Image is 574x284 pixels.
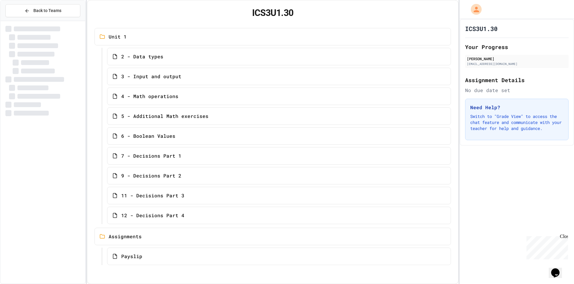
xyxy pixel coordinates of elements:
[467,56,567,61] div: [PERSON_NAME]
[121,192,184,199] span: 11 - Decisions Part 3
[107,248,451,265] a: Payslip
[107,48,451,65] a: 2 - Data types
[107,88,451,105] a: 4 - Math operations
[121,212,184,219] span: 12 - Decisions Part 4
[121,172,181,179] span: 9 - Decisions Part 2
[109,233,142,240] span: Assignments
[107,68,451,85] a: 3 - Input and output
[107,107,451,125] a: 5 - Additional Math exercises
[121,53,163,60] span: 2 - Data types
[467,62,567,66] div: [EMAIL_ADDRESS][DOMAIN_NAME]
[107,207,451,224] a: 12 - Decisions Part 4
[464,2,483,16] div: My Account
[2,2,42,38] div: Chat with us now!Close
[107,147,451,165] a: 7 - Decisions Part 1
[465,76,569,84] h2: Assignment Details
[107,187,451,204] a: 11 - Decisions Part 3
[107,127,451,145] a: 6 - Boolean Values
[121,132,175,140] span: 6 - Boolean Values
[121,253,142,260] span: Payslip
[121,113,208,120] span: 5 - Additional Math exercises
[5,4,80,17] button: Back to Teams
[470,113,563,131] p: Switch to "Grade View" to access the chat feature and communicate with your teacher for help and ...
[107,167,451,184] a: 9 - Decisions Part 2
[549,260,568,278] iframe: chat widget
[524,234,568,259] iframe: chat widget
[121,93,178,100] span: 4 - Math operations
[33,8,61,14] span: Back to Teams
[465,24,498,33] h1: ICS3U1.30
[109,33,127,40] span: Unit 1
[121,73,181,80] span: 3 - Input and output
[465,87,569,94] div: No due date set
[470,104,563,111] h3: Need Help?
[465,43,569,51] h2: Your Progress
[94,8,451,18] h1: ICS3U1.30
[121,152,181,159] span: 7 - Decisions Part 1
